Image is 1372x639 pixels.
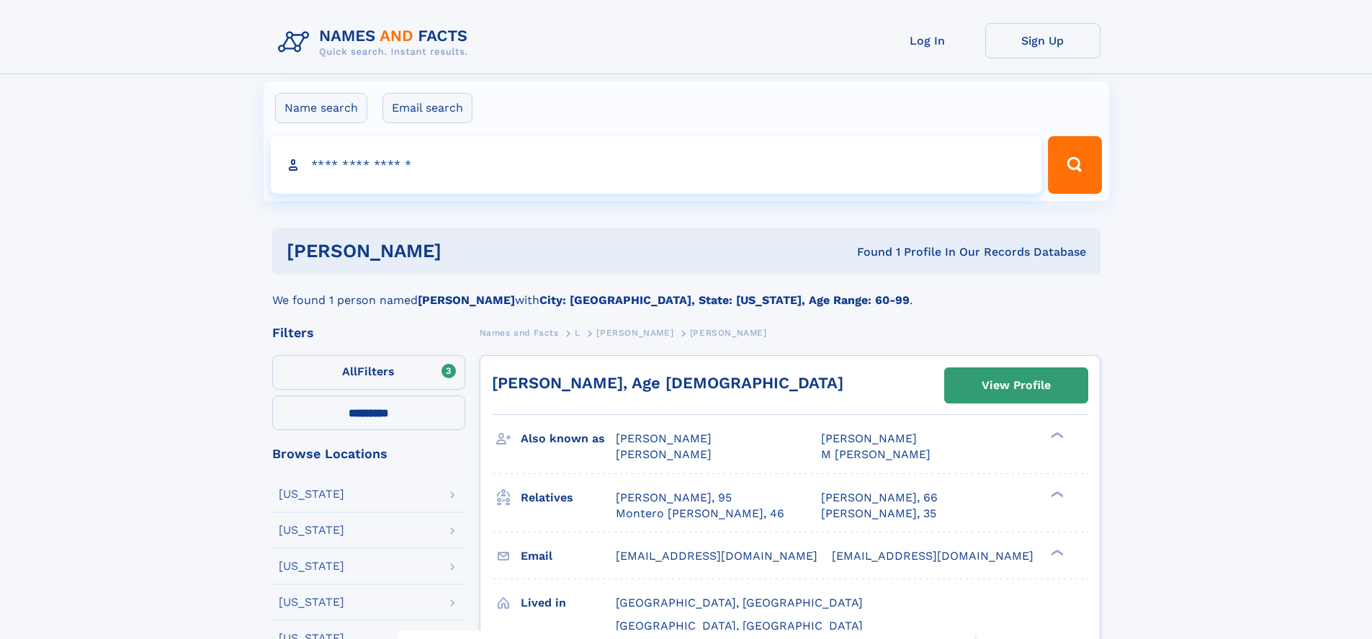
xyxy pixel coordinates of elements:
[272,447,465,460] div: Browse Locations
[1048,136,1101,194] button: Search Button
[382,93,472,123] label: Email search
[272,274,1100,309] div: We found 1 person named with .
[616,432,712,445] span: [PERSON_NAME]
[279,488,344,500] div: [US_STATE]
[575,323,580,341] a: L
[418,293,515,307] b: [PERSON_NAME]
[649,244,1086,260] div: Found 1 Profile In Our Records Database
[616,447,712,461] span: [PERSON_NAME]
[690,328,767,338] span: [PERSON_NAME]
[279,596,344,608] div: [US_STATE]
[985,23,1100,58] a: Sign Up
[287,242,650,260] h1: [PERSON_NAME]
[596,328,673,338] span: [PERSON_NAME]
[616,596,863,609] span: [GEOGRAPHIC_DATA], [GEOGRAPHIC_DATA]
[1047,548,1064,557] div: ❯
[521,486,616,510] h3: Relatives
[272,23,480,62] img: Logo Names and Facts
[1047,431,1064,440] div: ❯
[521,591,616,615] h3: Lived in
[521,544,616,568] h3: Email
[575,328,580,338] span: L
[821,432,917,445] span: [PERSON_NAME]
[616,490,732,506] a: [PERSON_NAME], 95
[272,326,465,339] div: Filters
[870,23,985,58] a: Log In
[342,365,357,378] span: All
[275,93,367,123] label: Name search
[821,447,931,461] span: M [PERSON_NAME]
[596,323,673,341] a: [PERSON_NAME]
[521,426,616,451] h3: Also known as
[539,293,910,307] b: City: [GEOGRAPHIC_DATA], State: [US_STATE], Age Range: 60-99
[272,355,465,390] label: Filters
[616,506,784,522] a: Montero [PERSON_NAME], 46
[821,490,938,506] a: [PERSON_NAME], 66
[616,549,817,563] span: [EMAIL_ADDRESS][DOMAIN_NAME]
[832,549,1034,563] span: [EMAIL_ADDRESS][DOMAIN_NAME]
[492,374,843,392] a: [PERSON_NAME], Age [DEMOGRAPHIC_DATA]
[480,323,559,341] a: Names and Facts
[821,506,936,522] a: [PERSON_NAME], 35
[945,368,1088,403] a: View Profile
[279,560,344,572] div: [US_STATE]
[1047,489,1064,499] div: ❯
[616,619,863,633] span: [GEOGRAPHIC_DATA], [GEOGRAPHIC_DATA]
[279,524,344,536] div: [US_STATE]
[271,136,1042,194] input: search input
[982,369,1051,402] div: View Profile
